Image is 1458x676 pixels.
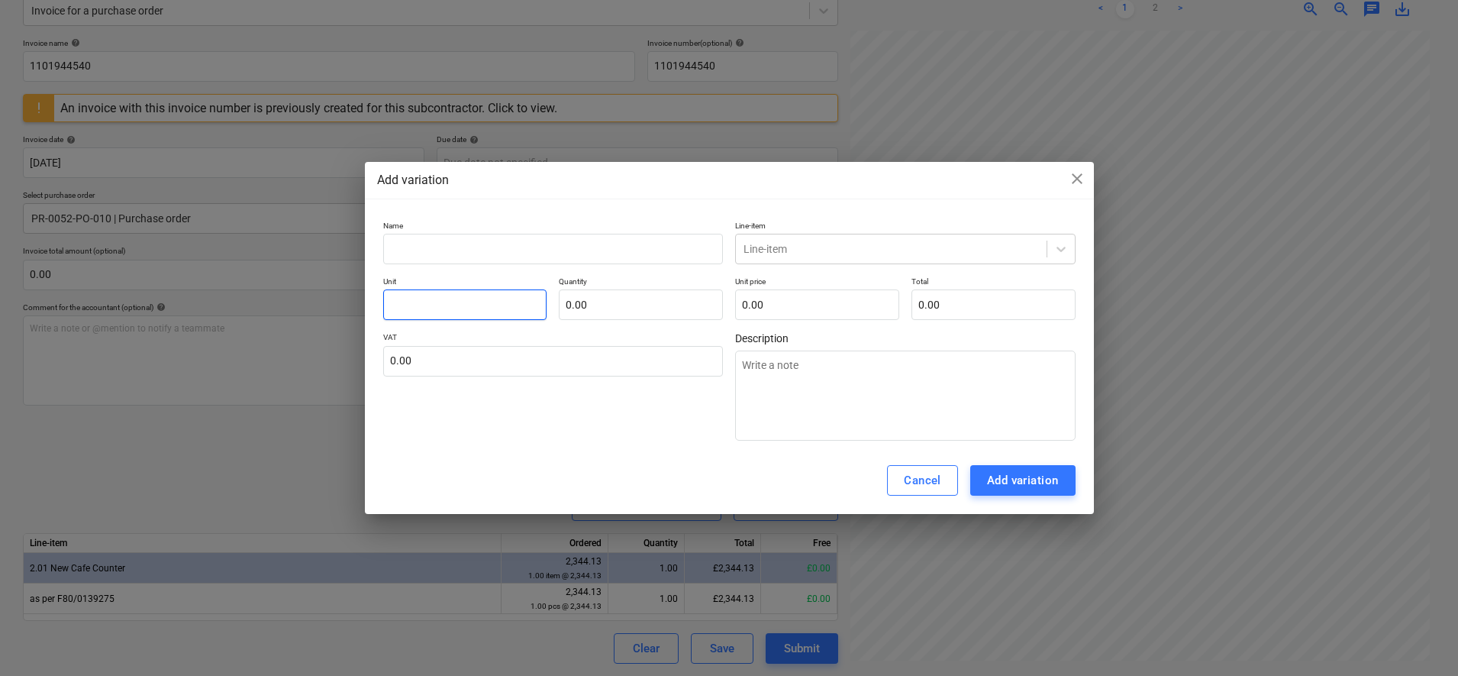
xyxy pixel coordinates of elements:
[987,471,1059,490] div: Add variation
[970,465,1076,496] button: Add variation
[904,471,941,490] div: Cancel
[1382,603,1458,676] iframe: Chat Widget
[1068,170,1086,193] div: close
[735,221,1076,234] p: Line-item
[383,221,724,234] p: Name
[735,332,1076,344] span: Description
[383,332,724,345] p: VAT
[735,277,899,289] p: Unit price
[383,277,547,289] p: Unit
[1068,170,1086,188] span: close
[887,465,958,496] button: Cancel
[377,171,1082,189] div: Add variation
[559,277,723,289] p: Quantity
[911,277,1076,289] p: Total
